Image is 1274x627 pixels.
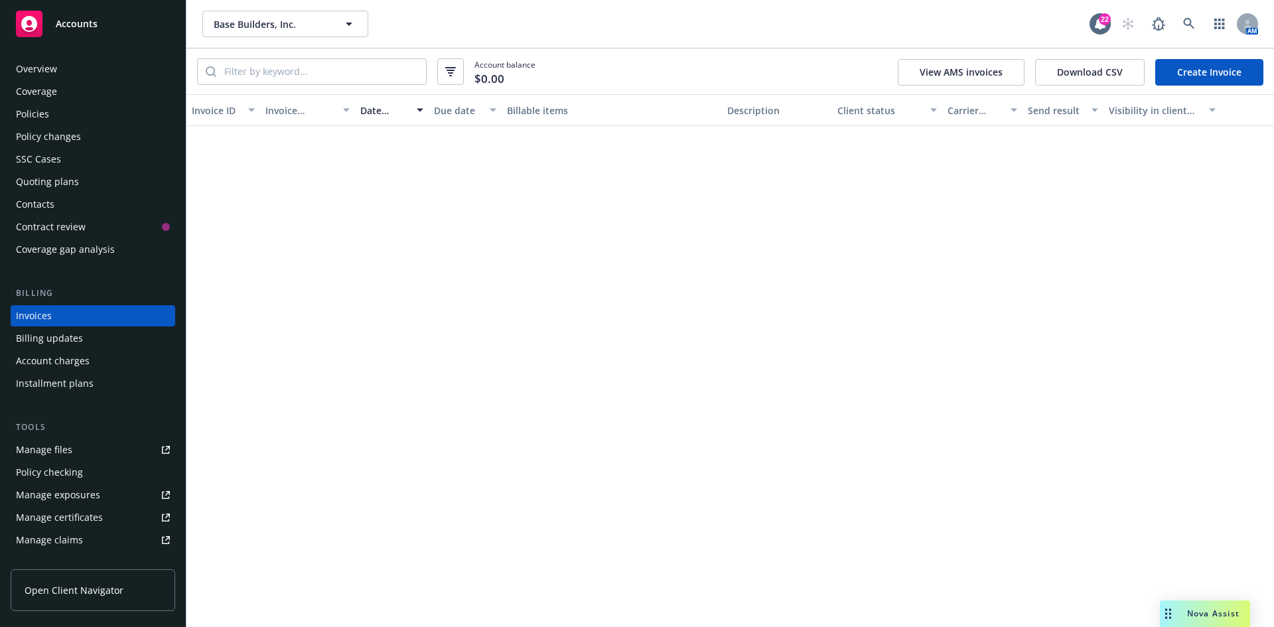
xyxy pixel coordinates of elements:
div: Coverage gap analysis [16,239,115,260]
a: Contract review [11,216,175,238]
svg: Search [206,66,216,77]
a: Create Invoice [1155,59,1263,86]
div: SSC Cases [16,149,61,170]
span: $0.00 [474,70,504,88]
a: Policy checking [11,462,175,483]
button: Nova Assist [1160,600,1250,627]
div: Due date [434,104,482,117]
div: Carrier status [948,104,1003,117]
div: Drag to move [1160,600,1176,627]
a: Policies [11,104,175,125]
button: Download CSV [1035,59,1145,86]
div: Policies [16,104,49,125]
button: Carrier status [942,94,1023,126]
div: Manage BORs [16,552,78,573]
div: Manage certificates [16,507,103,528]
a: Policy changes [11,126,175,147]
div: Billing [11,287,175,300]
input: Filter by keyword... [216,59,426,84]
button: Visibility in client dash [1103,94,1221,126]
a: Report a Bug [1145,11,1172,37]
a: Accounts [11,5,175,42]
span: Base Builders, Inc. [214,17,328,31]
button: Client status [832,94,942,126]
div: Send result [1028,104,1084,117]
span: Nova Assist [1187,608,1239,619]
button: Billable items [502,94,722,126]
a: Manage certificates [11,507,175,528]
div: Tools [11,421,175,434]
div: Policy changes [16,126,81,147]
div: Installment plans [16,373,94,394]
a: Overview [11,58,175,80]
div: Overview [16,58,57,80]
a: Manage files [11,439,175,460]
button: Send result [1023,94,1103,126]
div: Coverage [16,81,57,102]
a: Quoting plans [11,171,175,192]
div: Manage claims [16,529,83,551]
div: Invoice ID [192,104,240,117]
div: Policy checking [16,462,83,483]
span: Open Client Navigator [25,583,123,597]
a: Search [1176,11,1202,37]
button: Invoice amount [260,94,356,126]
a: SSC Cases [11,149,175,170]
span: Accounts [56,19,98,29]
a: Coverage [11,81,175,102]
div: Account charges [16,350,90,372]
a: Manage exposures [11,484,175,506]
a: Manage claims [11,529,175,551]
div: Date issued [360,104,409,117]
div: Contacts [16,194,54,215]
a: Manage BORs [11,552,175,573]
button: View AMS invoices [898,59,1025,86]
a: Invoices [11,305,175,326]
button: Base Builders, Inc. [202,11,368,37]
a: Billing updates [11,328,175,349]
div: Billing updates [16,328,83,349]
div: Manage files [16,439,72,460]
a: Contacts [11,194,175,215]
div: Invoices [16,305,52,326]
div: Billable items [507,104,717,117]
button: Due date [429,94,502,126]
div: Contract review [16,216,86,238]
a: Switch app [1206,11,1233,37]
a: Installment plans [11,373,175,394]
div: Client status [837,104,922,117]
div: Invoice amount [265,104,336,117]
a: Coverage gap analysis [11,239,175,260]
div: 22 [1099,13,1111,25]
span: Account balance [474,59,535,84]
div: Quoting plans [16,171,79,192]
button: Date issued [355,94,429,126]
a: Account charges [11,350,175,372]
button: Description [722,94,832,126]
button: Invoice ID [186,94,260,126]
div: Description [727,104,827,117]
div: Manage exposures [16,484,100,506]
div: Visibility in client dash [1109,104,1201,117]
a: Start snowing [1115,11,1141,37]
